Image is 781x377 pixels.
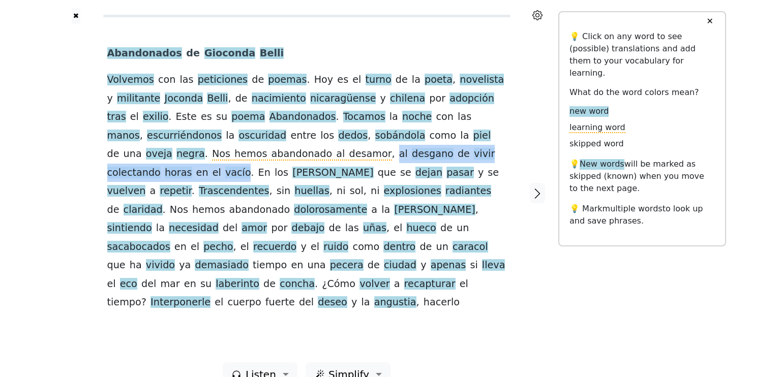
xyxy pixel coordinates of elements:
span: se [400,167,411,179]
span: escurriéndonos [147,130,222,142]
span: el [213,167,221,179]
span: skipped word [569,139,624,149]
span: En [258,167,271,179]
span: necesidad [169,222,219,235]
span: Gioconda [204,47,255,60]
span: de [329,222,341,235]
span: por [272,222,288,235]
span: , [386,222,389,235]
span: las [345,222,359,235]
span: con [158,74,175,86]
span: de [263,278,276,291]
span: de [235,92,248,105]
span: , [453,74,456,86]
span: Nos [170,204,188,216]
span: . [205,148,208,161]
span: si [470,259,477,272]
span: es [201,111,212,123]
span: Este [175,111,196,123]
span: sobándola [375,130,426,142]
span: tiempo [107,296,141,309]
span: vacío [225,167,251,179]
span: , [233,241,236,254]
span: su [200,278,212,291]
span: que [378,167,396,179]
span: sol [350,185,364,198]
p: 💡 Click on any word to see (possible) translations and add them to your vocabulary for learning. [569,30,715,79]
span: al [399,148,408,161]
span: una [307,259,325,272]
span: uñas [363,222,386,235]
span: a [371,204,377,216]
span: [PERSON_NAME] [394,204,475,216]
span: recapturar [404,278,456,291]
span: el [394,222,402,235]
span: multiple words [603,204,663,213]
span: entre [290,130,316,142]
span: es [337,74,348,86]
span: , [269,185,272,198]
span: Trascendentes [199,185,269,198]
span: Abandonados [269,111,336,123]
span: pecera [330,259,364,272]
span: claridad [124,204,163,216]
span: chilena [390,92,425,105]
span: nacimiento [252,92,306,105]
span: , [329,185,333,198]
span: del [141,278,156,291]
span: Abandonados [107,47,182,60]
span: con [436,111,454,123]
span: y [420,259,426,272]
span: Volvemos [107,74,154,86]
span: nicaragüense [310,92,376,105]
span: vuelven [107,185,146,198]
span: , [140,130,143,142]
span: tras [107,111,126,123]
span: las [179,74,193,86]
span: un [436,241,448,254]
h6: What do the word colors mean? [569,87,715,97]
span: de [368,259,380,272]
span: desgano [412,148,454,161]
span: eco [120,278,137,291]
span: , [475,204,478,216]
span: Nos hemos abandonado al desamor [212,148,392,161]
span: dentro [383,241,415,254]
span: New words [580,159,624,170]
span: noche [402,111,432,123]
span: el [107,278,116,291]
span: militante [117,92,160,105]
span: fuerte [265,296,295,309]
span: sin [277,185,291,198]
span: se [488,167,499,179]
span: learning word [569,122,625,133]
span: pecho [203,241,233,254]
span: en [196,167,208,179]
span: del [299,296,314,309]
span: las [458,111,471,123]
span: cuerpo [227,296,261,309]
span: deseo [318,296,347,309]
span: vivido [146,259,175,272]
span: la [226,130,234,142]
span: el [241,241,249,254]
span: la [156,222,165,235]
span: horas [165,167,192,179]
span: de [458,148,470,161]
span: de [107,148,119,161]
span: . [251,167,254,179]
span: vivir [474,148,495,161]
span: new word [569,106,609,117]
span: sintiendo [107,222,152,235]
span: dedos [338,130,368,142]
span: huellas [294,185,329,198]
span: ruido [323,241,348,254]
span: del [223,222,237,235]
span: amor [242,222,267,235]
span: caracol [453,241,488,254]
button: ✕ [700,12,719,30]
span: . [163,204,166,216]
span: . [315,278,318,291]
span: una [124,148,142,161]
span: de [107,204,119,216]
